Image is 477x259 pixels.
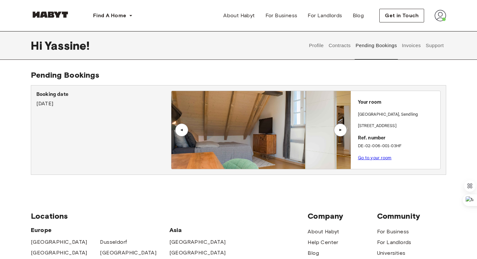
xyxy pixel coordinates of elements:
span: About Habyt [223,12,255,19]
img: Image of the room [171,91,350,169]
button: Contracts [328,31,351,60]
a: Universities [377,249,406,257]
p: Ref. number [358,135,438,142]
span: For Landlords [308,12,342,19]
p: Booking date [36,91,171,98]
span: Hi [31,39,45,52]
button: Find A Home [88,9,138,22]
a: For Landlords [377,239,411,246]
span: Europe [31,226,169,234]
a: [GEOGRAPHIC_DATA] [31,249,87,257]
span: Community [377,211,446,221]
a: Blog [348,9,369,22]
a: Dusseldorf [100,238,127,246]
p: [GEOGRAPHIC_DATA] , Sendling [358,111,418,118]
button: Profile [308,31,325,60]
a: [GEOGRAPHIC_DATA] [169,238,226,246]
a: [GEOGRAPHIC_DATA] [169,249,226,257]
div: user profile tabs [307,31,446,60]
button: Invoices [401,31,422,60]
span: Pending Bookings [31,70,99,80]
a: Blog [308,249,319,257]
div: ▲ [178,128,185,132]
button: Pending Bookings [355,31,398,60]
span: Blog [353,12,364,19]
div: ▲ [337,128,344,132]
div: [DATE] [36,91,171,108]
span: Locations [31,211,308,221]
span: Yassine ! [45,39,90,52]
a: [GEOGRAPHIC_DATA] [31,238,87,246]
a: About Habyt [218,9,260,22]
span: Get in Touch [385,12,419,19]
p: DE-02-006-001-03HF [358,143,438,149]
span: Find A Home [93,12,126,19]
a: For Landlords [302,9,347,22]
a: Help Center [308,239,338,246]
p: Your room [358,99,438,106]
span: Company [308,211,377,221]
img: Habyt [31,11,70,18]
span: Asia [169,226,238,234]
p: [STREET_ADDRESS] [358,123,438,129]
a: For Business [377,228,409,236]
a: About Habyt [308,228,339,236]
a: [GEOGRAPHIC_DATA] [100,249,156,257]
span: For Business [265,12,298,19]
a: Go to your room [358,155,392,160]
button: Support [425,31,445,60]
img: avatar [434,10,446,21]
button: Get in Touch [379,9,424,22]
a: For Business [260,9,303,22]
